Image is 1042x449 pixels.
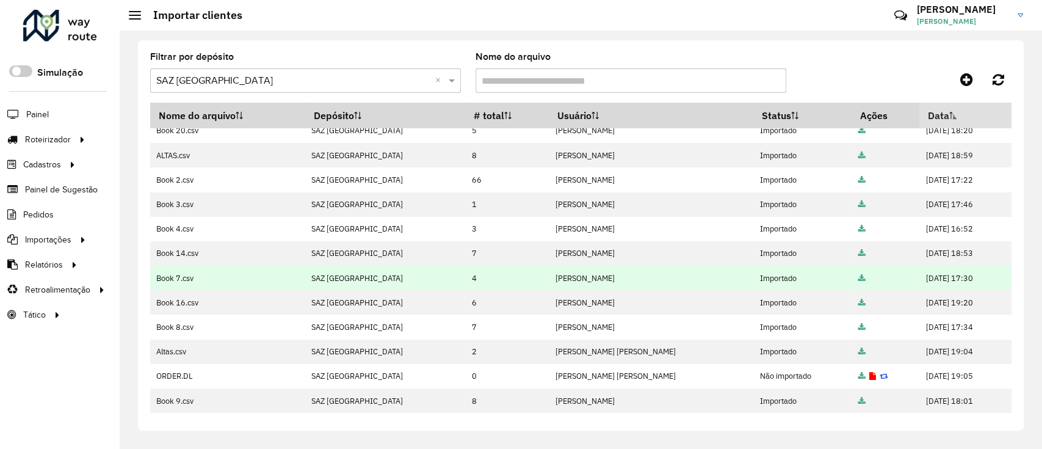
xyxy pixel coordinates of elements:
[858,273,865,283] a: Arquivo completo
[852,103,919,128] th: Ações
[150,290,305,315] td: Book 16.csv
[305,340,465,364] td: SAZ [GEOGRAPHIC_DATA]
[549,315,753,339] td: [PERSON_NAME]
[919,103,1011,128] th: Data
[753,413,852,437] td: Importado
[305,217,465,241] td: SAZ [GEOGRAPHIC_DATA]
[919,290,1011,315] td: [DATE] 19:20
[858,371,865,381] a: Arquivo completo
[858,199,865,210] a: Arquivo completo
[465,217,549,241] td: 3
[305,241,465,266] td: SAZ [GEOGRAPHIC_DATA]
[753,143,852,167] td: Importado
[549,266,753,290] td: [PERSON_NAME]
[879,371,888,381] a: Reimportar
[305,167,465,192] td: SAZ [GEOGRAPHIC_DATA]
[150,241,305,266] td: Book 14.csv
[465,167,549,192] td: 66
[23,308,46,321] span: Tático
[919,389,1011,413] td: [DATE] 18:01
[26,108,49,121] span: Painel
[919,413,1011,437] td: [DATE] 19:20
[919,364,1011,389] td: [DATE] 19:05
[150,217,305,241] td: Book 4.csv
[23,158,61,171] span: Cadastros
[753,167,852,192] td: Importado
[858,175,865,185] a: Arquivo completo
[465,290,549,315] td: 6
[919,192,1011,217] td: [DATE] 17:46
[150,192,305,217] td: Book 3.csv
[465,340,549,364] td: 2
[858,346,865,357] a: Arquivo completo
[919,217,1011,241] td: [DATE] 16:52
[753,241,852,266] td: Importado
[23,208,54,221] span: Pedidos
[465,143,549,167] td: 8
[888,2,914,29] a: Contato Rápido
[549,413,753,437] td: [PERSON_NAME]
[753,389,852,413] td: Importado
[150,119,305,143] td: Book 20.csv
[919,119,1011,143] td: [DATE] 18:20
[305,266,465,290] td: SAZ [GEOGRAPHIC_DATA]
[858,224,865,234] a: Arquivo completo
[549,241,753,266] td: [PERSON_NAME]
[858,150,865,161] a: Arquivo completo
[549,143,753,167] td: [PERSON_NAME]
[465,315,549,339] td: 7
[25,183,98,196] span: Painel de Sugestão
[869,371,875,381] a: Exibir log de erros
[858,248,865,258] a: Arquivo completo
[919,143,1011,167] td: [DATE] 18:59
[305,290,465,315] td: SAZ [GEOGRAPHIC_DATA]
[549,340,753,364] td: [PERSON_NAME] [PERSON_NAME]
[465,241,549,266] td: 7
[465,266,549,290] td: 4
[465,389,549,413] td: 8
[549,103,753,128] th: Usuário
[37,65,83,80] label: Simulação
[858,322,865,332] a: Arquivo completo
[150,49,234,64] label: Filtrar por depósito
[465,119,549,143] td: 5
[465,103,549,128] th: # total
[150,103,305,128] th: Nome do arquivo
[435,73,446,88] span: Clear all
[753,315,852,339] td: Importado
[465,192,549,217] td: 1
[305,192,465,217] td: SAZ [GEOGRAPHIC_DATA]
[150,340,305,364] td: Altas.csv
[917,4,1008,15] h3: [PERSON_NAME]
[476,49,551,64] label: Nome do arquivo
[858,396,865,406] a: Arquivo completo
[917,16,1008,27] span: [PERSON_NAME]
[919,167,1011,192] td: [DATE] 17:22
[753,103,852,128] th: Status
[753,266,852,290] td: Importado
[150,266,305,290] td: Book 7.csv
[150,167,305,192] td: Book 2.csv
[150,364,305,389] td: ORDER.DL
[753,364,852,389] td: Não importado
[858,125,865,136] a: Arquivo completo
[305,119,465,143] td: SAZ [GEOGRAPHIC_DATA]
[919,266,1011,290] td: [DATE] 17:30
[753,290,852,315] td: Importado
[858,298,865,308] a: Arquivo completo
[753,119,852,143] td: Importado
[150,143,305,167] td: ALTAS.csv
[753,340,852,364] td: Importado
[150,389,305,413] td: Book 9.csv
[150,315,305,339] td: Book 8.csv
[753,192,852,217] td: Importado
[549,167,753,192] td: [PERSON_NAME]
[25,233,71,246] span: Importações
[305,364,465,389] td: SAZ [GEOGRAPHIC_DATA]
[25,283,90,296] span: Retroalimentação
[465,364,549,389] td: 0
[753,217,852,241] td: Importado
[549,389,753,413] td: [PERSON_NAME]
[305,413,465,437] td: SAZ [GEOGRAPHIC_DATA]
[919,315,1011,339] td: [DATE] 17:34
